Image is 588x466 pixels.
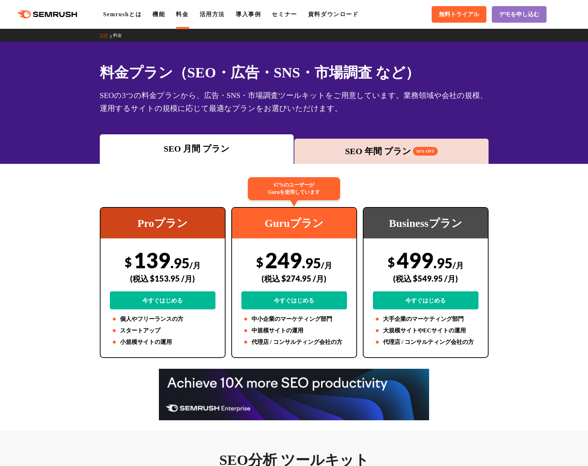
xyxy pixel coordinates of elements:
[373,315,478,323] li: 大手企業のマーケティング部門
[110,291,215,309] a: 今すぐはじめる
[453,260,464,270] span: /月
[100,33,113,38] a: TOP
[190,260,201,270] span: /月
[432,6,486,23] a: 無料トライアル
[200,11,225,17] a: 活用方法
[499,11,539,18] span: デモを申し込む
[176,11,188,17] a: 料金
[170,255,190,271] span: .95
[256,255,263,269] span: $
[321,260,332,270] span: /月
[110,338,215,346] li: 小規模サイトの運用
[439,11,479,18] span: 無料トライアル
[272,11,297,17] a: セミナー
[110,326,215,335] li: スタートアップ
[103,11,142,17] a: Semrushとは
[232,208,356,238] div: Guruプラン
[152,11,165,17] a: 機能
[373,266,478,291] div: (税込 $549.95 /月)
[241,338,347,346] li: 代理店 / コンサルティング会社の方
[373,247,478,309] div: 499
[373,338,478,346] li: 代理店 / コンサルティング会社の方
[101,208,225,238] div: Proプラン
[388,255,395,269] span: $
[298,145,485,158] div: SEO 年間 プラン
[241,247,347,309] div: 249
[413,147,438,156] span: 16% OFF
[113,33,127,38] a: 料金
[373,326,478,335] li: 大規模サイトやECサイトの運用
[125,255,132,269] span: $
[241,315,347,323] li: 中小企業のマーケティング部門
[364,208,488,238] div: Businessプラン
[241,291,347,309] a: 今すぐはじめる
[241,266,347,291] div: (税込 $274.95 /月)
[110,247,215,309] div: 139
[492,6,547,23] a: デモを申し込む
[100,89,489,115] div: SEOの3つの料金プランから、広告・SNS・市場調査ツールキットをご用意しています。業務領域や会社の規模、運用するサイトの規模に応じて最適なプランをお選びいただけます。
[373,291,478,309] a: 今すぐはじめる
[110,266,215,291] div: (税込 $153.95 /月)
[100,62,489,83] h1: 料金プラン（SEO・広告・SNS・市場調査 など）
[308,11,359,17] a: 資料ダウンロード
[433,255,453,271] span: .95
[236,11,261,17] a: 導入事例
[302,255,321,271] span: .95
[248,177,340,200] div: 67%のユーザーが Guruを使用しています
[103,142,290,155] div: SEO 月間 プラン
[110,315,215,323] li: 個人やフリーランスの方
[241,326,347,335] li: 中規模サイトの運用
